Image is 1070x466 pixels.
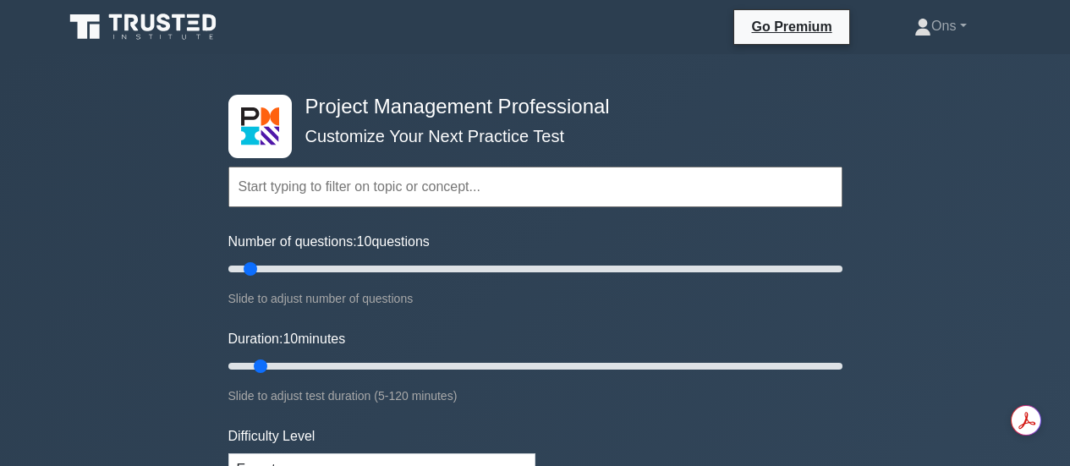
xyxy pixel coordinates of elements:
[299,95,760,119] h4: Project Management Professional
[228,288,842,309] div: Slide to adjust number of questions
[874,9,1007,43] a: Ons
[283,332,298,346] span: 10
[741,16,842,37] a: Go Premium
[228,329,346,349] label: Duration: minutes
[357,234,372,249] span: 10
[228,386,842,406] div: Slide to adjust test duration (5-120 minutes)
[228,426,316,447] label: Difficulty Level
[228,232,430,252] label: Number of questions: questions
[228,167,842,207] input: Start typing to filter on topic or concept...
